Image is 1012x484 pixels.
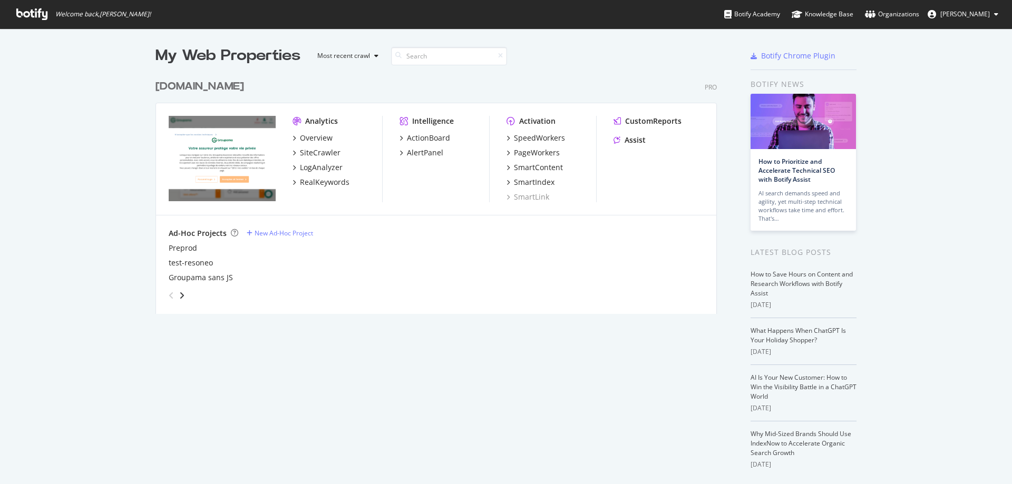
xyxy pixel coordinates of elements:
a: PageWorkers [507,147,560,158]
a: LogAnalyzer [293,162,343,173]
div: Ad-Hoc Projects [169,228,227,239]
img: www.groupama.fr [169,116,276,201]
a: AI Is Your New Customer: How to Win the Visibility Battle in a ChatGPT World [751,373,857,401]
div: [DATE] [751,460,857,469]
div: New Ad-Hoc Project [255,229,313,238]
div: AlertPanel [407,147,443,158]
span: Welcome back, [PERSON_NAME] ! [55,10,151,18]
button: [PERSON_NAME] [919,6,1007,23]
div: Intelligence [412,116,454,126]
div: [DOMAIN_NAME] [155,79,244,94]
div: Botify Academy [724,9,780,19]
a: SiteCrawler [293,147,340,158]
img: How to Prioritize and Accelerate Technical SEO with Botify Assist [751,94,856,149]
a: How to Prioritize and Accelerate Technical SEO with Botify Assist [758,157,835,184]
a: Groupama sans JS [169,272,233,283]
a: Overview [293,133,333,143]
div: Overview [300,133,333,143]
button: Most recent crawl [309,47,383,64]
a: RealKeywords [293,177,349,187]
a: [DOMAIN_NAME] [155,79,248,94]
a: Botify Chrome Plugin [751,51,835,61]
div: SpeedWorkers [514,133,565,143]
div: Activation [519,116,556,126]
div: SiteCrawler [300,147,340,158]
a: ActionBoard [400,133,450,143]
a: CustomReports [614,116,682,126]
div: CustomReports [625,116,682,126]
div: Analytics [305,116,338,126]
a: Preprod [169,243,197,253]
div: Most recent crawl [317,53,370,59]
div: Organizations [865,9,919,19]
div: PageWorkers [514,147,560,158]
a: New Ad-Hoc Project [247,229,313,238]
a: AlertPanel [400,147,443,158]
div: Botify news [751,78,857,90]
a: SmartIndex [507,177,554,187]
a: What Happens When ChatGPT Is Your Holiday Shopper? [751,326,846,344]
div: grid [155,66,725,314]
div: My Web Properties [155,45,300,66]
span: Antoine Chaix [940,9,990,18]
div: angle-left [164,287,178,304]
div: [DATE] [751,403,857,413]
a: Why Mid-Sized Brands Should Use IndexNow to Accelerate Organic Search Growth [751,429,851,457]
div: Botify Chrome Plugin [761,51,835,61]
a: How to Save Hours on Content and Research Workflows with Botify Assist [751,270,853,298]
div: angle-right [178,290,186,301]
a: SpeedWorkers [507,133,565,143]
a: test-resoneo [169,258,213,268]
div: SmartIndex [514,177,554,187]
div: LogAnalyzer [300,162,343,173]
div: ActionBoard [407,133,450,143]
div: RealKeywords [300,177,349,187]
input: Search [391,47,507,65]
a: SmartContent [507,162,563,173]
div: [DATE] [751,300,857,310]
a: Assist [614,135,646,145]
div: Latest Blog Posts [751,246,857,258]
div: Pro [705,83,717,92]
a: SmartLink [507,192,549,202]
div: Assist [625,135,646,145]
div: SmartContent [514,162,563,173]
div: AI search demands speed and agility, yet multi-step technical workflows take time and effort. Tha... [758,189,848,223]
div: Knowledge Base [792,9,853,19]
div: [DATE] [751,347,857,357]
